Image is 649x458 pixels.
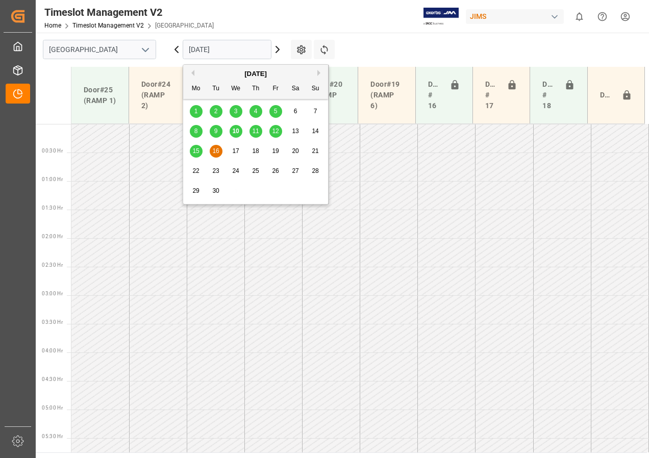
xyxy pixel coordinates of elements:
[596,86,617,105] div: Door#23
[212,167,219,174] span: 23
[42,434,63,439] span: 05:30 Hr
[212,187,219,194] span: 30
[183,40,271,59] input: DD-MM-YYYY
[272,128,279,135] span: 12
[212,147,219,155] span: 16
[312,167,318,174] span: 28
[214,108,218,115] span: 2
[42,319,63,325] span: 03:30 Hr
[309,165,322,177] div: Choose Sunday, September 28th, 2025
[42,176,63,182] span: 01:00 Hr
[186,101,326,201] div: month 2025-09
[466,7,568,26] button: JIMS
[232,128,239,135] span: 10
[42,405,63,411] span: 05:00 Hr
[289,165,302,177] div: Choose Saturday, September 27th, 2025
[249,165,262,177] div: Choose Thursday, September 25th, 2025
[289,83,302,95] div: Sa
[314,108,317,115] span: 7
[481,75,503,115] div: Doors # 17
[274,108,278,115] span: 5
[42,376,63,382] span: 04:30 Hr
[44,22,61,29] a: Home
[294,108,297,115] span: 6
[232,167,239,174] span: 24
[309,83,322,95] div: Su
[214,128,218,135] span: 9
[232,147,239,155] span: 17
[42,148,63,154] span: 00:30 Hr
[183,69,328,79] div: [DATE]
[252,128,259,135] span: 11
[188,70,194,76] button: Previous Month
[190,125,203,138] div: Choose Monday, September 8th, 2025
[269,145,282,158] div: Choose Friday, September 19th, 2025
[192,187,199,194] span: 29
[192,167,199,174] span: 22
[292,128,298,135] span: 13
[309,105,322,118] div: Choose Sunday, September 7th, 2025
[210,83,222,95] div: Tu
[249,125,262,138] div: Choose Thursday, September 11th, 2025
[80,81,120,110] div: Door#25 (RAMP 1)
[272,147,279,155] span: 19
[72,22,144,29] a: Timeslot Management V2
[42,205,63,211] span: 01:30 Hr
[269,105,282,118] div: Choose Friday, September 5th, 2025
[230,145,242,158] div: Choose Wednesday, September 17th, 2025
[234,108,238,115] span: 3
[44,5,214,20] div: Timeslot Management V2
[230,105,242,118] div: Choose Wednesday, September 3rd, 2025
[591,5,614,28] button: Help Center
[230,83,242,95] div: We
[292,147,298,155] span: 20
[252,147,259,155] span: 18
[194,128,198,135] span: 8
[42,262,63,268] span: 02:30 Hr
[466,9,564,24] div: JIMS
[249,145,262,158] div: Choose Thursday, September 18th, 2025
[366,75,407,115] div: Door#19 (RAMP 6)
[190,83,203,95] div: Mo
[190,145,203,158] div: Choose Monday, September 15th, 2025
[210,145,222,158] div: Choose Tuesday, September 16th, 2025
[289,105,302,118] div: Choose Saturday, September 6th, 2025
[230,165,242,177] div: Choose Wednesday, September 24th, 2025
[309,125,322,138] div: Choose Sunday, September 14th, 2025
[210,125,222,138] div: Choose Tuesday, September 9th, 2025
[230,125,242,138] div: Choose Wednesday, September 10th, 2025
[424,75,445,115] div: Doors # 16
[309,145,322,158] div: Choose Sunday, September 21st, 2025
[210,165,222,177] div: Choose Tuesday, September 23rd, 2025
[272,167,279,174] span: 26
[254,108,258,115] span: 4
[423,8,459,26] img: Exertis%20JAM%20-%20Email%20Logo.jpg_1722504956.jpg
[190,185,203,197] div: Choose Monday, September 29th, 2025
[312,147,318,155] span: 21
[317,70,323,76] button: Next Month
[210,185,222,197] div: Choose Tuesday, September 30th, 2025
[269,165,282,177] div: Choose Friday, September 26th, 2025
[289,145,302,158] div: Choose Saturday, September 20th, 2025
[269,125,282,138] div: Choose Friday, September 12th, 2025
[194,108,198,115] span: 1
[210,105,222,118] div: Choose Tuesday, September 2nd, 2025
[289,125,302,138] div: Choose Saturday, September 13th, 2025
[568,5,591,28] button: show 0 new notifications
[137,75,178,115] div: Door#24 (RAMP 2)
[538,75,560,115] div: Doors # 18
[312,128,318,135] span: 14
[252,167,259,174] span: 25
[309,75,350,115] div: Door#20 (RAMP 5)
[190,165,203,177] div: Choose Monday, September 22nd, 2025
[43,40,156,59] input: Type to search/select
[269,83,282,95] div: Fr
[42,348,63,353] span: 04:00 Hr
[190,105,203,118] div: Choose Monday, September 1st, 2025
[42,291,63,296] span: 03:00 Hr
[192,147,199,155] span: 15
[137,42,153,58] button: open menu
[249,83,262,95] div: Th
[249,105,262,118] div: Choose Thursday, September 4th, 2025
[292,167,298,174] span: 27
